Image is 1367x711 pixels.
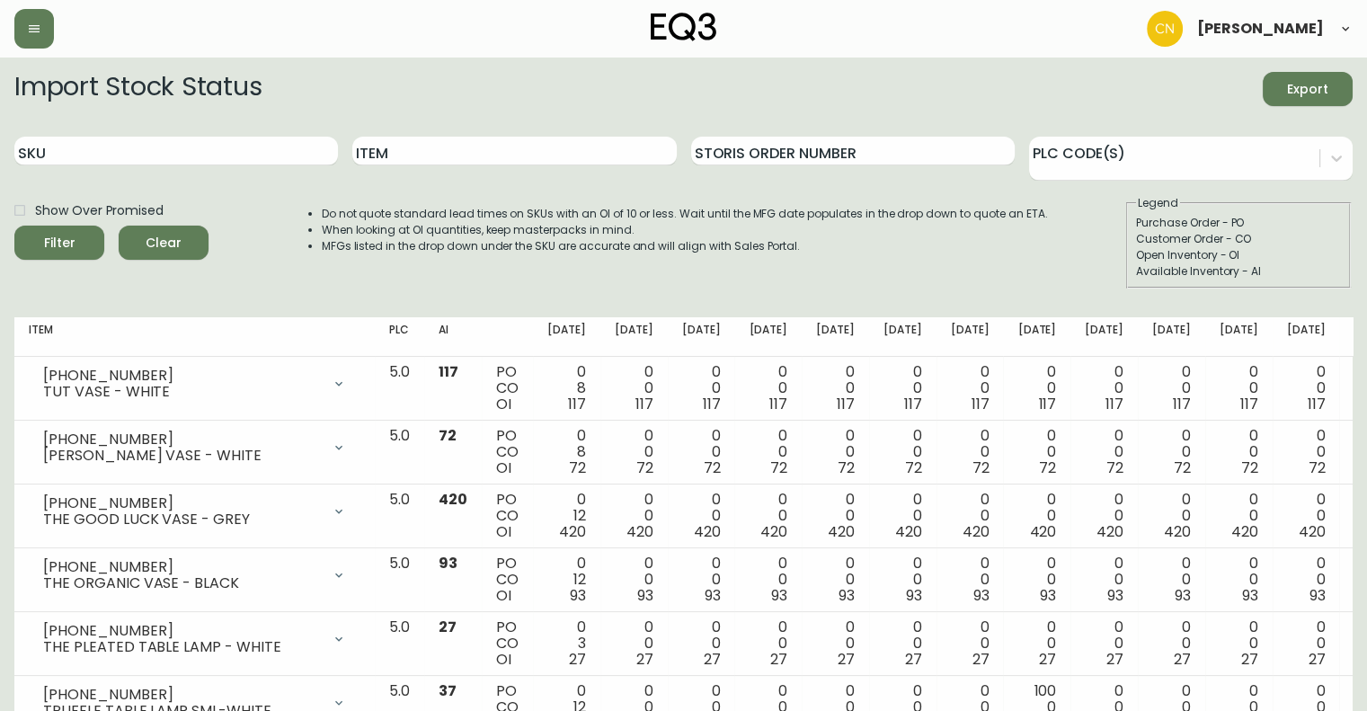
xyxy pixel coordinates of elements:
[43,575,321,591] div: THE ORGANIC VASE - BLACK
[496,394,511,414] span: OI
[973,585,990,606] span: 93
[44,232,75,254] div: Filter
[322,206,1048,222] li: Do not quote standard lead times on SKUs with an OI of 10 or less. Wait until the MFG date popula...
[1138,317,1205,357] th: [DATE]
[1017,492,1056,540] div: 0 0
[1308,458,1325,478] span: 72
[1096,521,1123,542] span: 420
[682,364,721,413] div: 0 0
[43,559,321,575] div: [PHONE_NUMBER]
[1017,364,1056,413] div: 0 0
[963,521,990,542] span: 420
[547,492,586,540] div: 0 12
[682,555,721,604] div: 0 0
[1308,649,1325,670] span: 27
[1197,22,1324,36] span: [PERSON_NAME]
[496,458,511,478] span: OI
[133,232,194,254] span: Clear
[749,555,787,604] div: 0 0
[439,425,457,446] span: 72
[1039,649,1056,670] span: 27
[626,521,653,542] span: 420
[1174,649,1191,670] span: 27
[1136,195,1180,211] legend: Legend
[1164,521,1191,542] span: 420
[496,649,511,670] span: OI
[1106,458,1123,478] span: 72
[1147,11,1183,47] img: c84cfeac70e636aa0953565b6890594c
[439,361,458,382] span: 117
[43,384,321,400] div: TUT VASE - WHITE
[14,226,104,260] button: Filter
[951,492,990,540] div: 0 0
[734,317,802,357] th: [DATE]
[883,364,922,413] div: 0 0
[43,639,321,655] div: THE PLEATED TABLE LAMP - WHITE
[749,492,787,540] div: 0 0
[568,394,586,414] span: 117
[816,428,855,476] div: 0 0
[1003,317,1070,357] th: [DATE]
[749,619,787,668] div: 0 0
[936,317,1004,357] th: [DATE]
[1273,317,1340,357] th: [DATE]
[29,619,360,659] div: [PHONE_NUMBER]THE PLEATED TABLE LAMP - WHITE
[1174,458,1191,478] span: 72
[869,317,936,357] th: [DATE]
[615,428,653,476] div: 0 0
[1136,263,1341,280] div: Available Inventory - AI
[905,458,922,478] span: 72
[14,72,262,106] h2: Import Stock Status
[29,492,360,531] div: [PHONE_NUMBER]THE GOOD LUCK VASE - GREY
[496,619,519,668] div: PO CO
[43,368,321,384] div: [PHONE_NUMBER]
[1085,619,1123,668] div: 0 0
[14,317,375,357] th: Item
[29,428,360,467] div: [PHONE_NUMBER][PERSON_NAME] VASE - WHITE
[1106,649,1123,670] span: 27
[1220,619,1258,668] div: 0 0
[705,585,721,606] span: 93
[668,317,735,357] th: [DATE]
[375,612,424,676] td: 5.0
[816,492,855,540] div: 0 0
[375,484,424,548] td: 5.0
[905,649,922,670] span: 27
[496,521,511,542] span: OI
[1241,649,1258,670] span: 27
[1085,428,1123,476] div: 0 0
[322,238,1048,254] li: MFGs listed in the drop down under the SKU are accurate and will align with Sales Portal.
[636,458,653,478] span: 72
[972,394,990,414] span: 117
[43,448,321,464] div: [PERSON_NAME] VASE - WHITE
[569,649,586,670] span: 27
[615,492,653,540] div: 0 0
[703,394,721,414] span: 117
[951,428,990,476] div: 0 0
[1085,555,1123,604] div: 0 0
[1173,394,1191,414] span: 117
[1029,521,1056,542] span: 420
[547,555,586,604] div: 0 12
[1287,364,1326,413] div: 0 0
[694,521,721,542] span: 420
[883,555,922,604] div: 0 0
[547,364,586,413] div: 0 8
[1152,555,1191,604] div: 0 0
[1107,585,1123,606] span: 93
[837,394,855,414] span: 117
[375,317,424,357] th: PLC
[29,364,360,404] div: [PHONE_NUMBER]TUT VASE - WHITE
[839,585,855,606] span: 93
[1039,458,1056,478] span: 72
[1152,619,1191,668] div: 0 0
[682,492,721,540] div: 0 0
[637,585,653,606] span: 93
[1136,231,1341,247] div: Customer Order - CO
[769,394,787,414] span: 117
[760,521,787,542] span: 420
[570,585,586,606] span: 93
[1205,317,1273,357] th: [DATE]
[43,623,321,639] div: [PHONE_NUMBER]
[1152,364,1191,413] div: 0 0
